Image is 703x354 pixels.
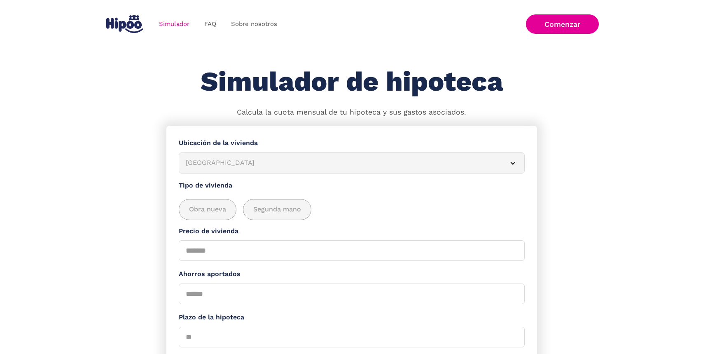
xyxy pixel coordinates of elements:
[179,269,525,279] label: Ahorros aportados
[186,158,498,168] div: [GEOGRAPHIC_DATA]
[253,204,301,215] span: Segunda mano
[197,16,224,32] a: FAQ
[189,204,226,215] span: Obra nueva
[179,138,525,148] label: Ubicación de la vivienda
[526,14,599,34] a: Comenzar
[201,67,503,97] h1: Simulador de hipoteca
[105,12,145,36] a: home
[179,312,525,323] label: Plazo de la hipoteca
[179,181,525,191] label: Tipo de vivienda
[224,16,285,32] a: Sobre nosotros
[179,199,525,220] div: add_description_here
[179,226,525,237] label: Precio de vivienda
[179,152,525,173] article: [GEOGRAPHIC_DATA]
[237,107,466,118] p: Calcula la cuota mensual de tu hipoteca y sus gastos asociados.
[152,16,197,32] a: Simulador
